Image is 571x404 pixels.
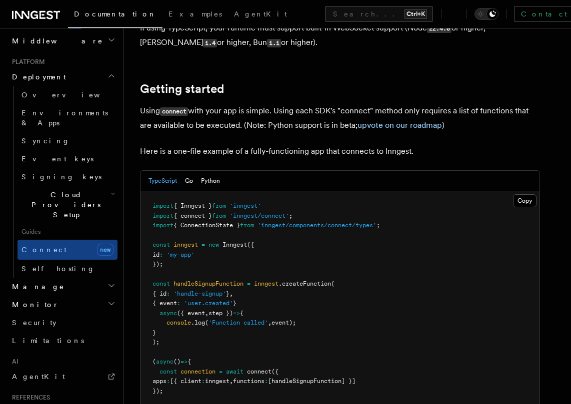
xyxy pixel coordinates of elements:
[208,241,219,248] span: new
[180,358,187,365] span: =>
[156,358,173,365] span: async
[8,36,103,46] span: Middleware
[8,314,117,332] a: Security
[173,222,240,229] span: { ConnectionState }
[8,58,45,66] span: Platform
[166,319,191,326] span: console
[233,310,240,317] span: =>
[205,378,229,385] span: inngest
[17,186,117,224] button: Cloud Providers Setup
[201,378,205,385] span: :
[152,251,159,258] span: id
[267,39,281,47] code: 1.1
[8,282,64,292] span: Manage
[8,332,117,350] a: Limitations
[21,246,66,254] span: Connect
[226,290,229,297] span: }
[173,202,212,209] span: { Inngest }
[208,319,268,326] span: 'Function called'
[17,104,117,132] a: Environments & Apps
[229,202,261,209] span: 'inngest'
[376,222,380,229] span: ;
[17,132,117,150] a: Syncing
[201,171,220,191] button: Python
[247,241,254,248] span: ({
[247,280,250,287] span: =
[219,368,222,375] span: =
[17,86,117,104] a: Overview
[152,339,159,346] span: );
[97,244,113,256] span: new
[233,378,264,385] span: functions
[8,32,117,50] button: Middleware
[166,251,194,258] span: 'my-app'
[12,373,65,381] span: AgentKit
[254,280,278,287] span: inngest
[8,86,117,278] div: Deployment
[152,300,177,307] span: { event
[152,329,156,336] span: }
[8,296,117,314] button: Monitor
[160,107,188,116] code: connect
[17,150,117,168] a: Event keys
[170,378,201,385] span: [{ client
[17,240,117,260] a: Connectnew
[152,358,156,365] span: (
[331,280,334,287] span: (
[12,337,84,345] span: Limitations
[173,358,180,365] span: ()
[152,222,173,229] span: import
[21,173,101,181] span: Signing keys
[74,10,156,18] span: Documentation
[177,300,180,307] span: :
[17,224,117,240] span: Guides
[21,265,95,273] span: Self hosting
[21,91,124,99] span: Overview
[8,72,66,82] span: Deployment
[185,171,193,191] button: Go
[159,368,177,375] span: const
[17,168,117,186] a: Signing keys
[168,10,222,18] span: Examples
[8,68,117,86] button: Deployment
[152,378,166,385] span: apps
[247,368,271,375] span: connect
[240,310,243,317] span: {
[271,319,296,326] span: event);
[208,310,233,317] span: step })
[21,155,93,163] span: Event keys
[159,251,163,258] span: :
[212,202,226,209] span: from
[17,260,117,278] a: Self hosting
[140,104,540,132] p: Using with your app is simple. Using each SDK's "connect" method only requires a list of function...
[173,290,226,297] span: 'handle-signup'
[152,202,173,209] span: import
[148,171,177,191] button: TypeScript
[205,310,208,317] span: ,
[513,194,536,207] button: Copy
[152,280,170,287] span: const
[278,280,331,287] span: .createFunction
[140,21,540,50] p: If using TypeScript, your runtime must support built-in WebSocket support (Node or higher, [PERSO...
[152,261,163,268] span: });
[173,280,243,287] span: handleSignupFunction
[268,319,271,326] span: ,
[17,190,110,220] span: Cloud Providers Setup
[205,319,208,326] span: (
[228,3,293,27] a: AgentKit
[325,6,433,22] button: Search...Ctrl+K
[152,212,173,219] span: import
[21,137,70,145] span: Syncing
[271,368,278,375] span: ({
[177,310,205,317] span: ({ event
[159,310,177,317] span: async
[166,378,170,385] span: :
[152,290,166,297] span: { id
[257,222,376,229] span: 'inngest/components/connect/types'
[201,241,205,248] span: =
[8,278,117,296] button: Manage
[229,290,233,297] span: ,
[152,388,163,395] span: });
[234,10,287,18] span: AgentKit
[264,378,268,385] span: :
